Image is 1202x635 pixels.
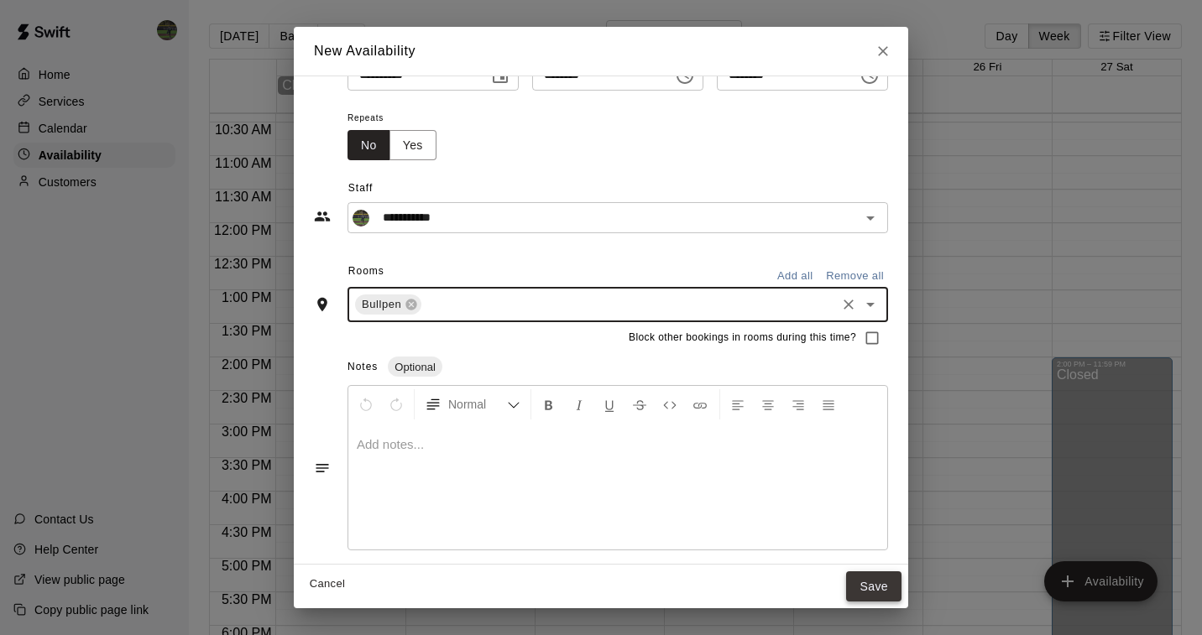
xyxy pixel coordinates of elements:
[837,293,860,316] button: Clear
[355,296,408,313] span: Bullpen
[348,265,384,277] span: Rooms
[348,130,390,161] button: No
[352,389,380,419] button: Undo
[656,389,684,419] button: Insert Code
[686,389,714,419] button: Insert Link
[300,571,354,597] button: Cancel
[353,210,369,226] img: Britt Yount
[724,389,752,419] button: Left Align
[565,389,593,419] button: Format Italics
[784,389,813,419] button: Right Align
[814,389,843,419] button: Justify Align
[355,294,421,315] div: Bullpen
[483,59,517,92] button: Choose date, selected date is Sep 21, 2025
[768,263,822,289] button: Add all
[314,208,331,225] svg: Staff
[859,293,882,316] button: Open
[595,389,624,419] button: Format Underline
[448,396,507,413] span: Normal
[846,571,901,602] button: Save
[348,107,450,130] span: Repeats
[382,389,410,419] button: Redo
[868,36,898,66] button: Close
[348,175,888,202] span: Staff
[625,389,654,419] button: Format Strikethrough
[754,389,782,419] button: Center Align
[348,130,436,161] div: outlined button group
[389,130,436,161] button: Yes
[314,460,331,476] svg: Notes
[314,296,331,313] svg: Rooms
[535,389,563,419] button: Format Bold
[418,389,527,419] button: Formatting Options
[388,361,442,373] span: Optional
[314,40,415,62] h6: New Availability
[668,59,702,92] button: Choose time, selected time is 1:30 PM
[348,361,378,372] span: Notes
[859,206,882,230] button: Open
[629,330,856,346] span: Block other bookings in rooms during this time?
[822,263,888,289] button: Remove all
[853,59,886,92] button: Choose time, selected time is 5:00 PM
